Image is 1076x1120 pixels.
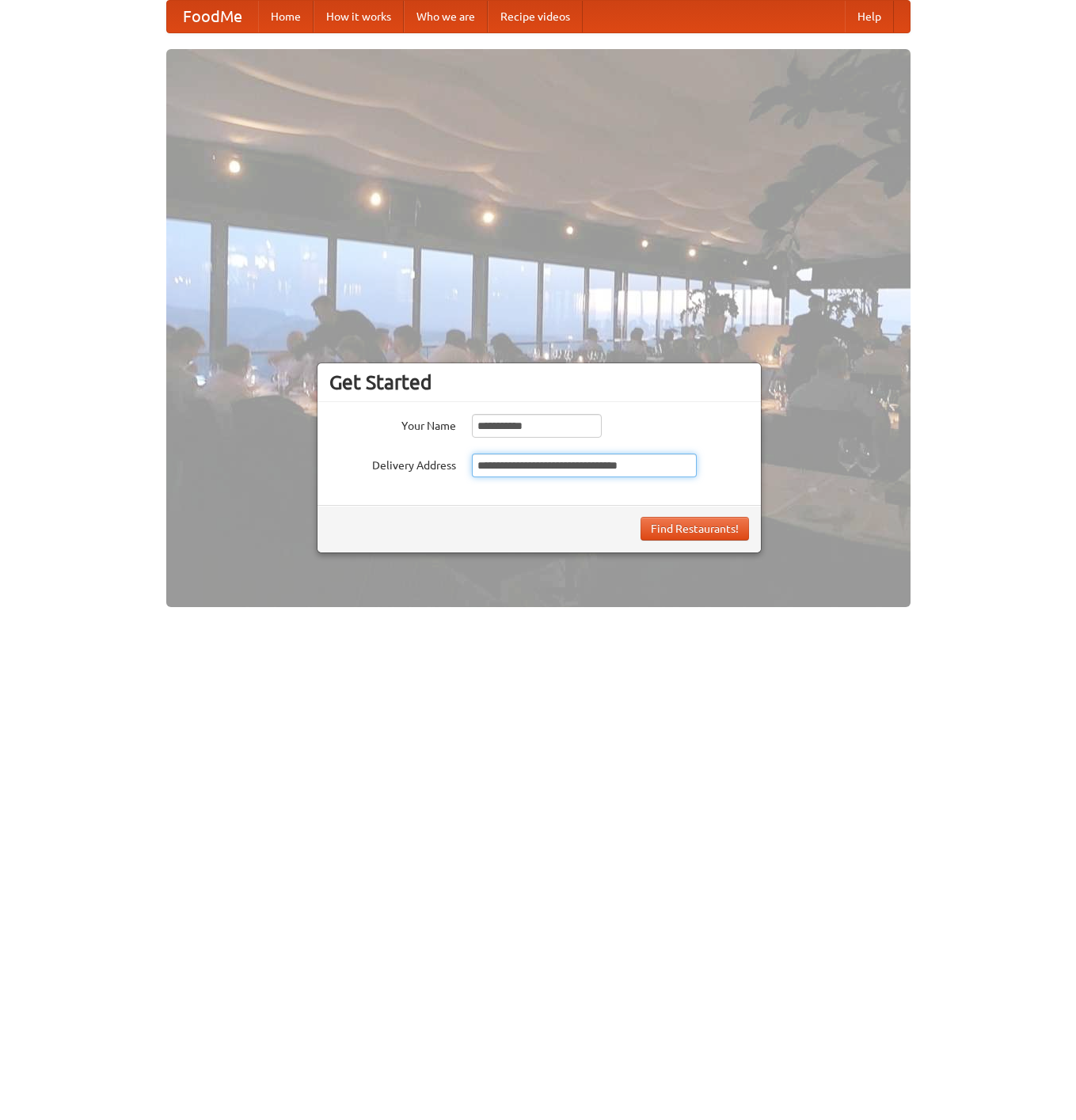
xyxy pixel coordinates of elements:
label: Delivery Address [329,454,456,473]
h3: Get Started [329,370,749,394]
a: Recipe videos [488,1,583,32]
a: Home [258,1,314,32]
a: How it works [314,1,404,32]
a: FoodMe [167,1,258,32]
a: Help [845,1,894,32]
label: Your Name [329,414,456,434]
a: Who we are [404,1,488,32]
button: Find Restaurants! [641,517,749,541]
